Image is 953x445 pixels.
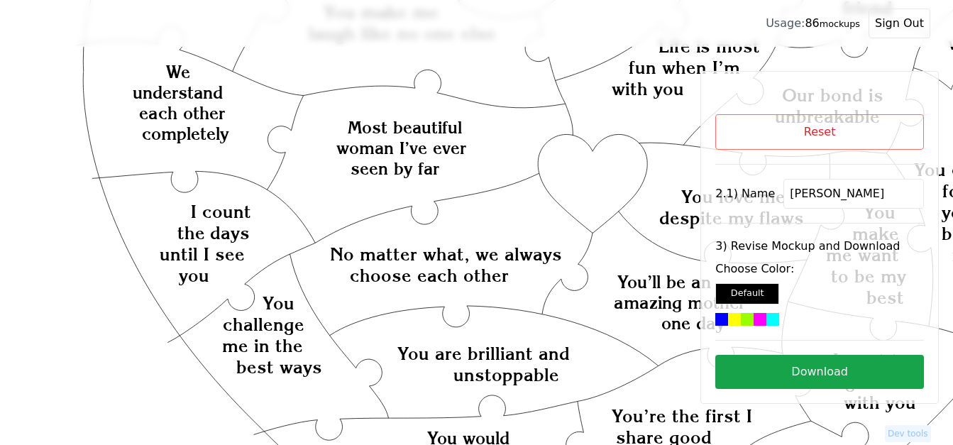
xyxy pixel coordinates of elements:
[222,335,303,356] text: me in the
[142,123,229,144] text: completely
[191,202,251,223] text: I count
[660,208,805,229] text: despite my flaws
[330,243,562,265] text: No matter what, we always
[885,425,931,442] button: Dev tools
[166,62,190,82] text: We
[844,392,916,413] text: with you
[715,114,924,150] button: Reset
[612,405,752,427] text: You’re the first I
[681,187,786,208] text: You love me
[662,314,726,334] text: one day
[453,364,559,385] text: unstoppable
[350,265,509,286] text: choose each other
[715,355,924,389] button: Download
[179,265,209,287] text: you
[351,158,439,179] text: seen by far
[659,35,761,57] text: Life is most
[397,343,570,364] text: You are brilliant and
[731,287,764,298] small: Default
[820,18,860,29] small: mockups
[869,9,930,38] button: Sign Out
[139,103,225,123] text: each other
[133,82,224,103] text: understand
[236,356,322,378] text: best ways
[177,223,250,244] text: the days
[715,260,924,278] label: Choose Color:
[715,238,924,255] label: 3) Revise Mockup and Download
[615,292,746,313] text: amazing mother
[348,117,462,138] text: Most beautiful
[629,57,740,78] text: fun when I’m
[766,16,805,30] span: Usage:
[617,272,711,292] text: You’ll be an
[336,138,466,158] text: woman I’ve ever
[160,244,245,265] text: until I see
[715,185,775,202] label: 2.1) Name
[766,15,860,32] div: 86
[263,292,294,314] text: You
[223,314,304,335] text: challenge
[612,78,684,99] text: with you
